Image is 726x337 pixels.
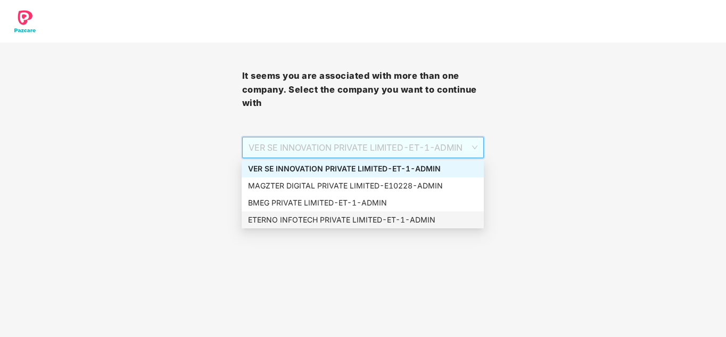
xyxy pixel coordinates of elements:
div: BMEG PRIVATE LIMITED - ET-1 - ADMIN [248,197,477,209]
div: ETERNO INFOTECH PRIVATE LIMITED - ET-1 - ADMIN [248,214,477,226]
h3: It seems you are associated with more than one company. Select the company you want to continue with [242,69,484,110]
div: MAGZTER DIGITAL PRIVATE LIMITED - E10228 - ADMIN [248,180,477,192]
div: VER SE INNOVATION PRIVATE LIMITED - ET-1 - ADMIN [248,163,477,175]
span: VER SE INNOVATION PRIVATE LIMITED - ET-1 - ADMIN [249,137,478,158]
